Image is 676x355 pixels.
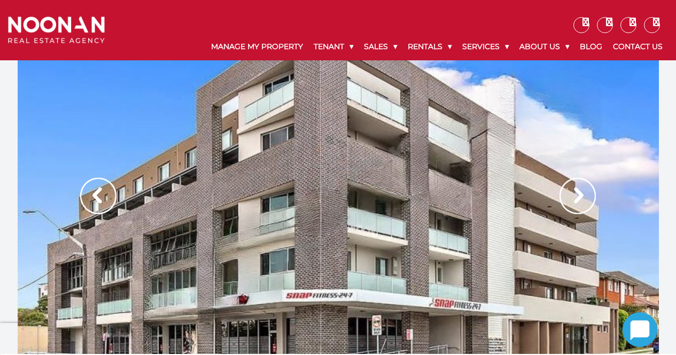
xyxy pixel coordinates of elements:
[359,33,402,60] a: Sales
[457,33,514,60] a: Services
[80,178,116,214] img: Arrow slider
[514,33,574,60] a: About Us
[608,33,668,60] a: Contact Us
[560,178,596,214] img: Arrow slider
[8,17,105,43] img: Noonan Real Estate Agency
[402,33,457,60] a: Rentals
[574,33,608,60] a: Blog
[308,33,359,60] a: Tenant
[206,33,308,60] a: Manage My Property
